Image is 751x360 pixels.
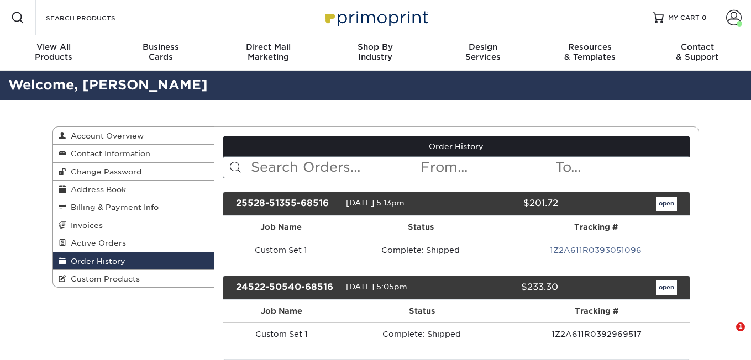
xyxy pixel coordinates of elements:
[53,198,214,216] a: Billing & Payment Info
[537,35,644,71] a: Resources& Templates
[214,42,322,52] span: Direct Mail
[429,42,537,52] span: Design
[554,157,689,178] input: To...
[53,270,214,287] a: Custom Products
[656,197,677,211] a: open
[53,127,214,145] a: Account Overview
[502,216,690,239] th: Tracking #
[340,300,504,322] th: Status
[223,322,340,346] td: Custom Set 1
[346,282,407,291] span: [DATE] 5:05pm
[53,234,214,252] a: Active Orders
[107,35,214,71] a: BusinessCards
[66,167,142,176] span: Change Password
[53,216,214,234] a: Invoices
[53,163,214,181] a: Change Password
[429,35,537,71] a: DesignServices
[223,239,339,262] td: Custom Set 1
[340,322,504,346] td: Complete: Shipped
[644,42,751,52] span: Contact
[66,131,144,140] span: Account Overview
[107,42,214,62] div: Cards
[429,42,537,62] div: Services
[223,300,340,322] th: Job Name
[322,42,429,52] span: Shop By
[702,14,707,22] span: 0
[644,35,751,71] a: Contact& Support
[53,181,214,198] a: Address Book
[228,197,346,211] div: 25528-51355-68516
[107,42,214,52] span: Business
[66,239,126,247] span: Active Orders
[322,42,429,62] div: Industry
[45,11,153,24] input: SEARCH PRODUCTS.....
[228,280,346,295] div: 24522-50540-68516
[214,35,322,71] a: Direct MailMarketing
[668,13,700,23] span: MY CART
[419,157,554,178] input: From...
[223,136,690,157] a: Order History
[656,280,677,295] a: open
[53,145,214,162] a: Contact Information
[223,216,339,239] th: Job Name
[339,239,502,262] td: Complete: Shipped
[66,149,150,158] span: Contact Information
[537,42,644,62] div: & Templates
[550,246,642,255] a: 1Z2A611R0393051096
[504,322,690,346] td: 1Z2A611R0392969517
[504,300,690,322] th: Tracking #
[339,216,502,239] th: Status
[66,203,159,211] span: Billing & Payment Info
[346,198,405,207] span: [DATE] 5:13pm
[736,322,745,331] span: 1
[66,221,103,230] span: Invoices
[214,42,322,62] div: Marketing
[448,280,566,295] div: $233.30
[250,157,419,178] input: Search Orders...
[66,185,126,194] span: Address Book
[448,197,566,211] div: $201.72
[321,6,431,29] img: Primoprint
[713,322,740,349] iframe: Intercom live chat
[537,42,644,52] span: Resources
[322,35,429,71] a: Shop ByIndustry
[66,257,125,266] span: Order History
[53,252,214,270] a: Order History
[66,274,140,283] span: Custom Products
[644,42,751,62] div: & Support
